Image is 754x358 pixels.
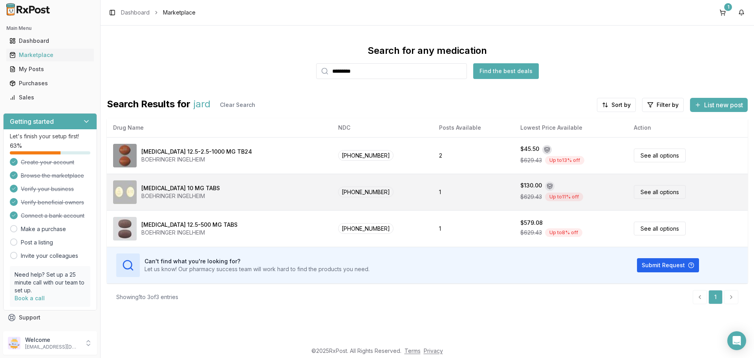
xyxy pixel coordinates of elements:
[145,265,370,273] p: Let us know! Our pharmacy success team will work hard to find the products you need.
[163,9,196,17] span: Marketplace
[693,290,738,304] nav: pagination
[141,192,220,200] div: BOEHRINGER INGELHEIM
[690,98,748,112] button: List new post
[6,48,94,62] a: Marketplace
[116,293,178,301] div: Showing 1 to 3 of 3 entries
[10,117,54,126] h3: Getting started
[424,347,443,354] a: Privacy
[716,6,729,19] button: 1
[634,222,686,235] a: See all options
[6,25,94,31] h2: Main Menu
[520,145,539,154] div: $45.50
[634,185,686,199] a: See all options
[21,252,78,260] a: Invite your colleagues
[21,158,74,166] span: Create your account
[404,347,421,354] a: Terms
[9,51,91,59] div: Marketplace
[338,187,393,197] span: [PHONE_NUMBER]
[113,180,137,204] img: Jardiance 10 MG TABS
[141,156,252,163] div: BOEHRINGER INGELHEIM
[545,193,583,201] div: Up to 11 % off
[520,156,542,164] span: $629.43
[433,118,514,137] th: Posts Available
[113,144,137,167] img: Trijardy XR 12.5-2.5-1000 MG TB24
[657,101,679,109] span: Filter by
[25,344,80,350] p: [EMAIL_ADDRESS][DOMAIN_NAME]
[3,325,97,339] button: Feedback
[634,149,686,162] a: See all options
[3,3,53,16] img: RxPost Logo
[545,156,584,165] div: Up to 13 % off
[3,63,97,75] button: My Posts
[3,49,97,61] button: Marketplace
[121,9,150,17] a: Dashboard
[19,328,46,336] span: Feedback
[6,34,94,48] a: Dashboard
[141,148,252,156] div: [MEDICAL_DATA] 12.5-2.5-1000 MG TB24
[21,198,84,206] span: Verify beneficial owners
[6,62,94,76] a: My Posts
[21,225,66,233] a: Make a purchase
[21,185,74,193] span: Verify your business
[9,37,91,45] div: Dashboard
[520,182,542,191] div: $130.00
[611,101,631,109] span: Sort by
[338,150,393,161] span: [PHONE_NUMBER]
[141,229,238,237] div: BOEHRINGER INGELHEIM
[6,76,94,90] a: Purchases
[520,229,542,237] span: $629.43
[107,98,190,112] span: Search Results for
[15,271,86,294] p: Need help? Set up a 25 minute call with our team to set up.
[545,228,582,237] div: Up to 8 % off
[332,118,433,137] th: NDC
[520,219,543,227] div: $579.08
[3,91,97,104] button: Sales
[628,118,748,137] th: Action
[597,98,636,112] button: Sort by
[433,174,514,210] td: 1
[9,94,91,101] div: Sales
[3,77,97,90] button: Purchases
[107,118,332,137] th: Drug Name
[9,79,91,87] div: Purchases
[21,212,84,220] span: Connect a bank account
[642,98,684,112] button: Filter by
[724,3,732,11] div: 1
[368,44,487,57] div: Search for any medication
[25,336,80,344] p: Welcome
[141,221,238,229] div: [MEDICAL_DATA] 12.5-500 MG TABS
[3,310,97,325] button: Support
[145,257,370,265] h3: Can't find what you're looking for?
[637,258,699,272] button: Submit Request
[21,239,53,246] a: Post a listing
[473,63,539,79] button: Find the best deals
[15,295,45,301] a: Book a call
[10,142,22,150] span: 63 %
[113,217,137,241] img: Synjardy 12.5-500 MG TABS
[704,100,743,110] span: List new post
[727,331,746,350] div: Open Intercom Messenger
[9,65,91,73] div: My Posts
[214,98,262,112] button: Clear Search
[690,102,748,110] a: List new post
[520,193,542,201] span: $629.43
[514,118,628,137] th: Lowest Price Available
[338,223,393,234] span: [PHONE_NUMBER]
[433,210,514,247] td: 1
[433,137,514,174] td: 2
[194,98,210,112] span: jard
[6,90,94,105] a: Sales
[3,35,97,47] button: Dashboard
[8,337,20,349] img: User avatar
[708,290,723,304] a: 1
[141,184,220,192] div: [MEDICAL_DATA] 10 MG TABS
[10,132,90,140] p: Let's finish your setup first!
[121,9,196,17] nav: breadcrumb
[21,172,84,180] span: Browse the marketplace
